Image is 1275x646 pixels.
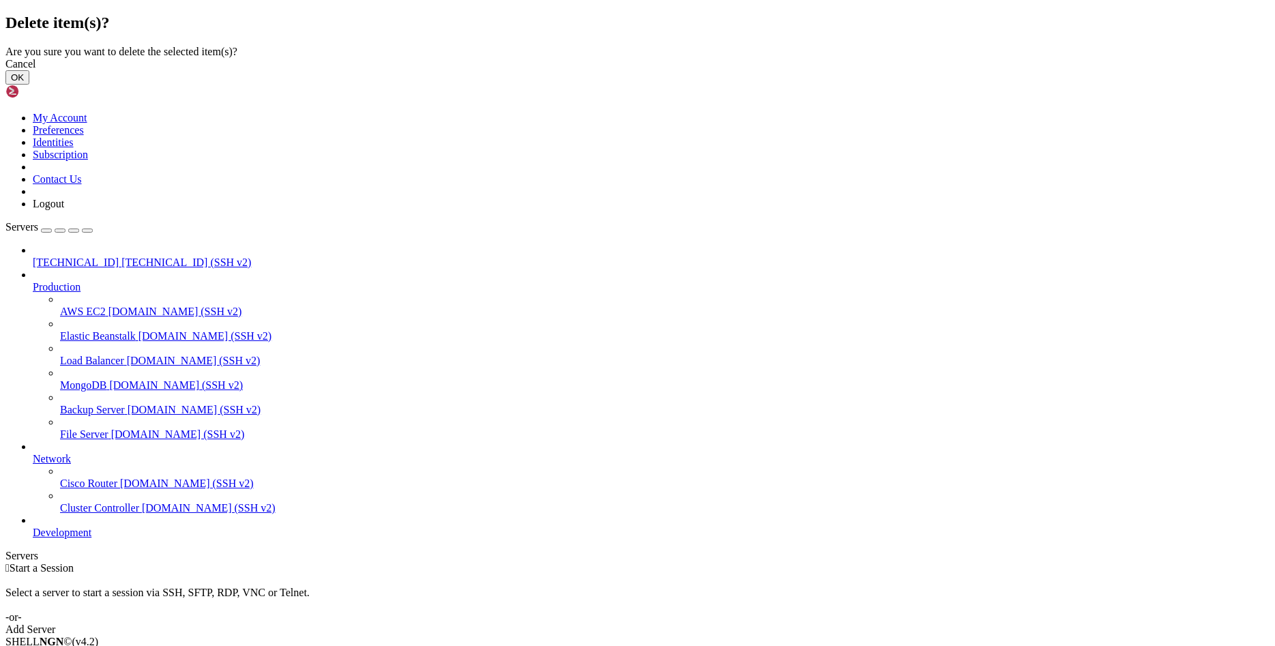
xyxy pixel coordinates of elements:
[108,306,242,317] span: [DOMAIN_NAME] (SSH v2)
[33,514,1270,539] li: Development
[5,58,1270,70] div: Cancel
[60,478,1270,490] a: Cisco Router [DOMAIN_NAME] (SSH v2)
[60,367,1270,392] li: MongoDB [DOMAIN_NAME] (SSH v2)
[33,256,1270,269] a: [TECHNICAL_ID] [TECHNICAL_ID] (SSH v2)
[60,416,1270,441] li: File Server [DOMAIN_NAME] (SSH v2)
[60,330,1270,342] a: Elastic Beanstalk [DOMAIN_NAME] (SSH v2)
[5,574,1270,623] div: Select a server to start a session via SSH, SFTP, RDP, VNC or Telnet. -or-
[60,490,1270,514] li: Cluster Controller [DOMAIN_NAME] (SSH v2)
[60,330,136,342] span: Elastic Beanstalk
[33,149,88,160] a: Subscription
[60,355,124,366] span: Load Balancer
[127,355,261,366] span: [DOMAIN_NAME] (SSH v2)
[33,453,71,465] span: Network
[60,306,1270,318] a: AWS EC2 [DOMAIN_NAME] (SSH v2)
[60,502,1270,514] a: Cluster Controller [DOMAIN_NAME] (SSH v2)
[60,342,1270,367] li: Load Balancer [DOMAIN_NAME] (SSH v2)
[33,453,1270,465] a: Network
[33,281,1270,293] a: Production
[60,293,1270,318] li: AWS EC2 [DOMAIN_NAME] (SSH v2)
[60,404,125,415] span: Backup Server
[33,136,74,148] a: Identities
[121,256,251,268] span: [TECHNICAL_ID] (SSH v2)
[138,330,272,342] span: [DOMAIN_NAME] (SSH v2)
[60,306,106,317] span: AWS EC2
[33,281,80,293] span: Production
[5,550,1270,562] div: Servers
[142,502,276,514] span: [DOMAIN_NAME] (SSH v2)
[5,221,38,233] span: Servers
[5,70,29,85] button: OK
[60,318,1270,342] li: Elastic Beanstalk [DOMAIN_NAME] (SSH v2)
[33,527,91,538] span: Development
[60,478,117,489] span: Cisco Router
[109,379,243,391] span: [DOMAIN_NAME] (SSH v2)
[60,502,139,514] span: Cluster Controller
[120,478,254,489] span: [DOMAIN_NAME] (SSH v2)
[5,46,1270,58] div: Are you sure you want to delete the selected item(s)?
[60,428,1270,441] a: File Server [DOMAIN_NAME] (SSH v2)
[60,404,1270,416] a: Backup Server [DOMAIN_NAME] (SSH v2)
[33,124,84,136] a: Preferences
[33,269,1270,441] li: Production
[33,112,87,123] a: My Account
[60,379,106,391] span: MongoDB
[60,392,1270,416] li: Backup Server [DOMAIN_NAME] (SSH v2)
[128,404,261,415] span: [DOMAIN_NAME] (SSH v2)
[60,379,1270,392] a: MongoDB [DOMAIN_NAME] (SSH v2)
[33,173,82,185] a: Contact Us
[5,85,84,98] img: Shellngn
[60,428,108,440] span: File Server
[5,221,93,233] a: Servers
[5,14,1270,32] h2: Delete item(s)?
[33,244,1270,269] li: [TECHNICAL_ID] [TECHNICAL_ID] (SSH v2)
[111,428,245,440] span: [DOMAIN_NAME] (SSH v2)
[5,623,1270,636] div: Add Server
[33,527,1270,539] a: Development
[33,256,119,268] span: [TECHNICAL_ID]
[60,355,1270,367] a: Load Balancer [DOMAIN_NAME] (SSH v2)
[33,441,1270,514] li: Network
[33,198,64,209] a: Logout
[60,465,1270,490] li: Cisco Router [DOMAIN_NAME] (SSH v2)
[10,562,74,574] span: Start a Session
[5,562,10,574] span: 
